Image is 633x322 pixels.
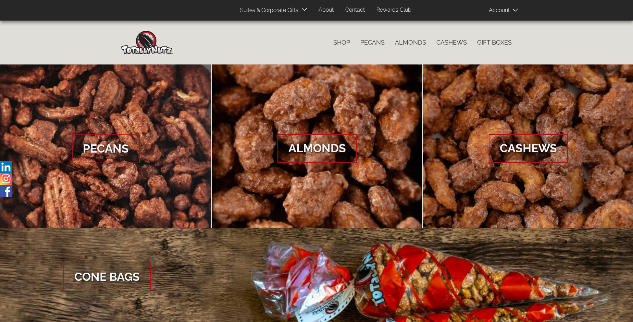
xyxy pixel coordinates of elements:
[472,35,517,50] a: Gift Boxes
[328,35,355,50] a: Shop
[340,3,370,17] a: Contact
[355,35,390,50] a: Pecans
[431,35,472,50] a: Cashews
[63,263,151,291] span: Cone Bags
[277,134,357,163] span: Almonds
[489,134,568,163] span: Cashews
[371,3,417,17] a: Rewards Club
[313,3,339,17] a: About
[390,35,431,50] a: Almonds
[235,4,300,17] a: Suites & Corporate Gifts
[72,134,140,163] span: Pecans
[212,64,422,228] a: Almonds
[121,31,173,54] img: Home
